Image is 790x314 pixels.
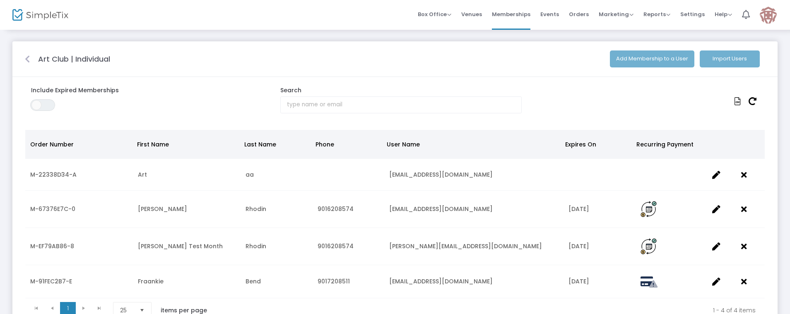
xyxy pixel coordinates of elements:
[30,170,77,179] span: M-22338D34-A
[246,277,261,285] span: Bend
[389,277,493,285] span: Fraankie.Bend@brooksmuseum.org
[418,10,451,18] span: Box Office
[138,170,147,179] span: Art
[565,140,596,149] span: Expires On
[318,205,354,213] span: 9016208574
[138,277,164,285] span: Fraankie
[246,170,254,179] span: aa
[280,96,522,113] input: type name or email
[30,277,72,285] span: M-91FEC2B7-E
[568,277,589,285] span: 8/8/2026
[138,242,223,250] span: Jeff Test Month
[274,86,308,95] label: Search
[246,205,266,213] span: Rhodin
[715,10,732,18] span: Help
[30,140,74,149] span: Order Number
[137,140,169,149] span: First Name
[30,205,75,213] span: M-67376E7C-0
[641,201,657,217] img: Recurring Membership Payment Icon
[382,130,560,159] th: User Name
[318,277,350,285] span: 9017208511
[389,242,542,250] span: Jeff@keenstrike.net
[631,130,703,159] th: Recurring Payment
[138,205,187,213] span: Jeff Test
[599,10,633,18] span: Marketing
[568,242,589,250] span: 9/8/2025
[25,86,266,95] label: Include Expired Memberships
[244,140,276,149] span: Last Name
[38,53,110,65] m-panel-title: Art Club | Individual
[30,242,74,250] span: M-EF79AB86-8
[569,4,589,25] span: Orders
[389,170,493,179] span: ArtClubIndividual+nexus@brooksmuseum.org
[389,205,493,213] span: JeffRhodin@gmail.com
[643,10,670,18] span: Reports
[25,130,765,298] div: Data table
[680,4,705,25] span: Settings
[641,238,657,254] img: Recurring Membership Payment Icon
[540,4,559,25] span: Events
[568,205,589,213] span: 8/8/2026
[461,4,482,25] span: Venues
[492,4,530,25] span: Memberships
[311,130,382,159] th: Phone
[318,242,354,250] span: 9016208574
[246,242,266,250] span: Rhodin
